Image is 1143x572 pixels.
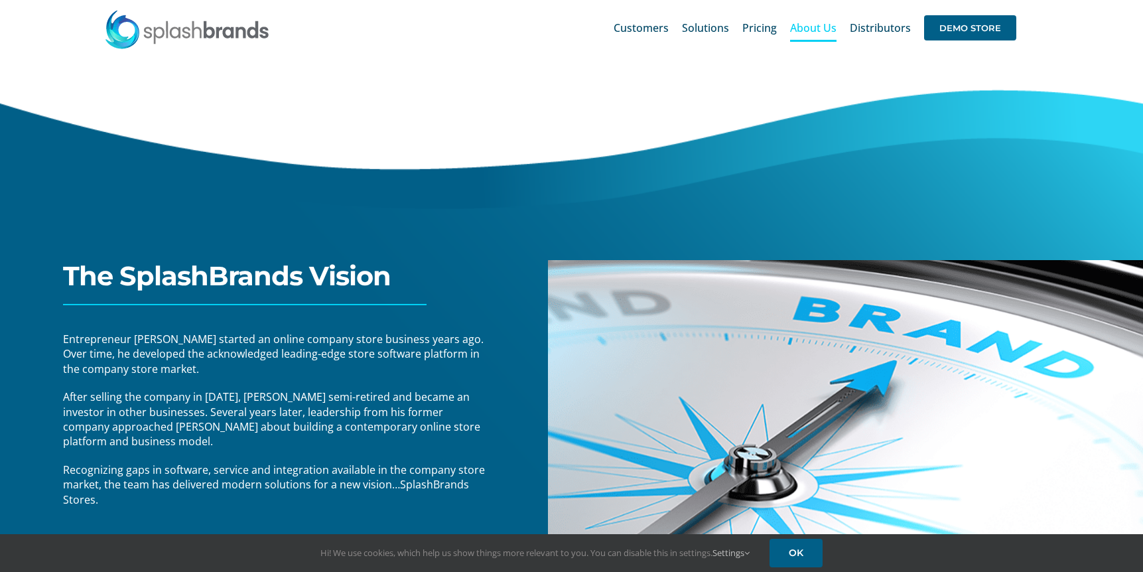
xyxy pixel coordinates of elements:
[924,15,1016,40] span: DEMO STORE
[770,539,823,567] a: OK
[63,259,391,292] span: The SplashBrands Vision
[614,7,669,49] a: Customers
[320,547,750,559] span: Hi! We use cookies, which help us show things more relevant to you. You can disable this in setti...
[614,7,1016,49] nav: Main Menu
[850,23,911,33] span: Distributors
[924,7,1016,49] a: DEMO STORE
[850,7,911,49] a: Distributors
[63,332,484,376] span: Entrepreneur [PERSON_NAME] started an online company store business years ago. Over time, he deve...
[742,23,777,33] span: Pricing
[712,547,750,559] a: Settings
[682,23,729,33] span: Solutions
[614,23,669,33] span: Customers
[63,390,480,449] span: After selling the company in [DATE], [PERSON_NAME] semi-retired and became an investor in other b...
[63,463,485,507] span: Recognizing gaps in software, service and integration available in the company store market, the ...
[790,23,837,33] span: About Us
[742,7,777,49] a: Pricing
[104,9,270,49] img: SplashBrands.com Logo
